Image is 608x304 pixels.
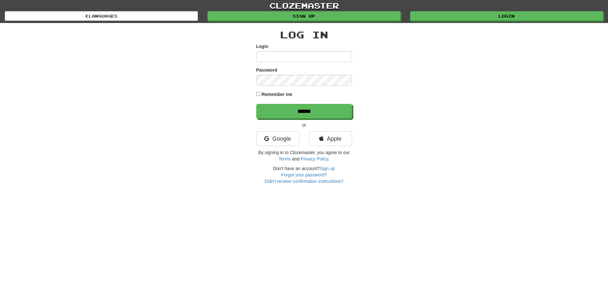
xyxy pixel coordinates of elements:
a: Privacy Policy [301,156,328,161]
span: emaster, [290,150,316,155]
span: o [343,150,346,155]
span: a [292,156,295,161]
a: Didn't receive confirmation instructions? [265,179,343,184]
label: Remember me [261,91,292,97]
div: Don't have an account? [256,165,352,184]
span: ou [317,150,325,155]
a: Languages [5,11,198,21]
span: ur [343,150,350,155]
span: a [326,150,328,155]
a: Login [410,11,603,21]
span: gree [326,150,337,155]
span: si [265,150,268,155]
label: Login [256,43,268,50]
a: Apple [309,131,352,146]
p: or [256,122,352,128]
span: By in to to [258,150,350,155]
label: Password [256,67,277,73]
span: y [317,150,319,155]
a: Terms [279,156,291,161]
span: Cloz [290,150,299,155]
span: nd [292,156,299,161]
a: Sign up [320,166,335,171]
a: Forgot your password? [281,172,327,177]
h2: Log In [256,29,352,40]
p: . [256,149,352,162]
a: Google [256,131,299,146]
span: gning [265,150,279,155]
a: Sign up [207,11,401,21]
